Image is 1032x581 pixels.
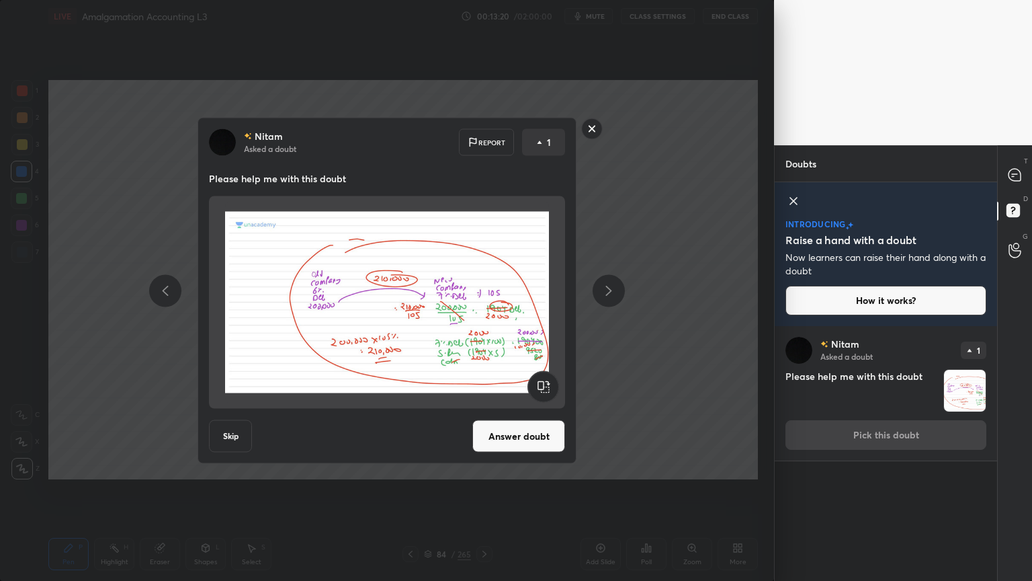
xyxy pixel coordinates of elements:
[785,369,938,412] h4: Please help me with this doubt
[785,220,846,228] p: introducing
[225,202,549,403] img: 17566937341CZYL0.jpeg
[547,136,551,149] p: 1
[209,420,252,453] button: Skip
[820,351,873,362] p: Asked a doubt
[775,326,997,581] div: grid
[1023,231,1028,241] p: G
[459,129,514,156] div: Report
[255,131,283,142] p: Nitam
[1024,156,1028,166] p: T
[944,370,986,412] img: 17566937341CZYL0.jpeg
[846,226,849,230] img: small-star.76a44327.svg
[785,337,812,364] img: 3749e7d848c94927a4aa12338b4a57ab.jpg
[209,129,236,156] img: 3749e7d848c94927a4aa12338b4a57ab.jpg
[244,132,252,140] img: no-rating-badge.077c3623.svg
[209,172,565,186] p: Please help me with this doubt
[785,232,916,248] h5: Raise a hand with a doubt
[785,286,986,315] button: How it works?
[977,346,980,354] p: 1
[775,146,827,182] p: Doubts
[244,143,296,154] p: Asked a doubt
[820,341,828,348] img: no-rating-badge.077c3623.svg
[1023,194,1028,204] p: D
[831,339,859,350] p: Nitam
[848,222,853,228] img: large-star.026637fe.svg
[472,420,565,453] button: Answer doubt
[785,251,986,278] p: Now learners can raise their hand along with a doubt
